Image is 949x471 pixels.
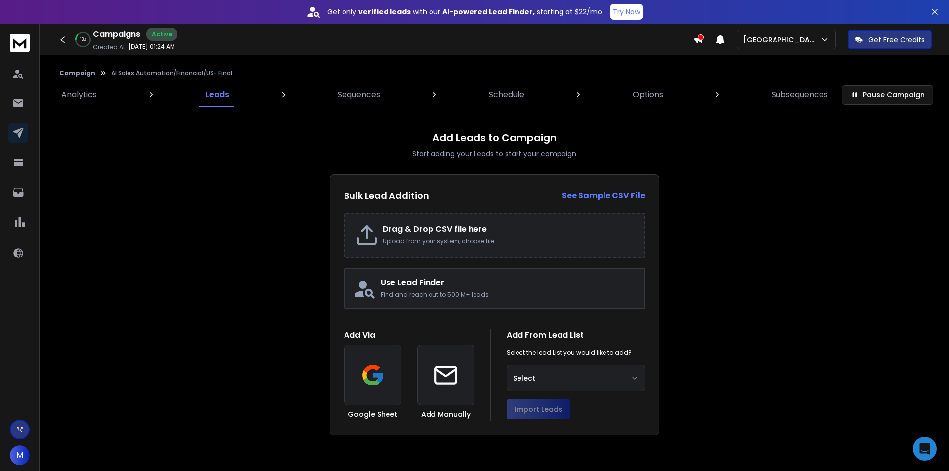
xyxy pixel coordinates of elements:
[507,329,645,341] h1: Add From Lead List
[358,7,411,17] strong: verified leads
[507,349,632,357] p: Select the lead List you would like to add?
[868,35,925,44] p: Get Free Credits
[61,89,97,101] p: Analytics
[344,329,474,341] h1: Add Via
[383,237,634,245] p: Upload from your system, choose file
[332,83,386,107] a: Sequences
[93,28,140,40] h1: Campaigns
[743,35,820,44] p: [GEOGRAPHIC_DATA]
[772,89,828,101] p: Subsequences
[10,445,30,465] button: M
[627,83,669,107] a: Options
[489,89,524,101] p: Schedule
[199,83,235,107] a: Leads
[562,190,645,201] strong: See Sample CSV File
[146,28,177,41] div: Active
[483,83,530,107] a: Schedule
[432,131,557,145] h1: Add Leads to Campaign
[562,190,645,202] a: See Sample CSV File
[442,7,535,17] strong: AI-powered Lead Finder,
[633,89,663,101] p: Options
[848,30,932,49] button: Get Free Credits
[338,89,380,101] p: Sequences
[610,4,643,20] button: Try Now
[348,409,397,419] h3: Google Sheet
[381,291,636,299] p: Find and reach out to 500 M+ leads
[55,83,103,107] a: Analytics
[344,189,429,203] h2: Bulk Lead Addition
[205,89,229,101] p: Leads
[80,37,86,43] p: 13 %
[381,277,636,289] h2: Use Lead Finder
[613,7,640,17] p: Try Now
[766,83,834,107] a: Subsequences
[111,69,232,77] p: AI Sales Automation/Financial/US- Final
[59,69,95,77] button: Campaign
[10,34,30,52] img: logo
[513,373,535,383] span: Select
[842,85,933,105] button: Pause Campaign
[129,43,175,51] p: [DATE] 01:24 AM
[93,43,127,51] p: Created At:
[383,223,634,235] h2: Drag & Drop CSV file here
[421,409,471,419] h3: Add Manually
[913,437,937,461] div: Open Intercom Messenger
[412,149,576,159] p: Start adding your Leads to start your campaign
[327,7,602,17] p: Get only with our starting at $22/mo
